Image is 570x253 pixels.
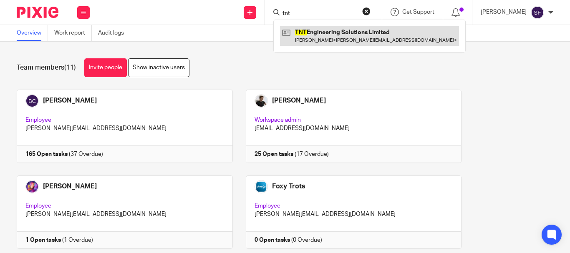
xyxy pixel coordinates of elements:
a: Show inactive users [128,58,189,77]
img: Pixie [17,7,58,18]
a: Invite people [84,58,127,77]
button: Clear [362,7,371,15]
span: Get Support [402,9,434,15]
a: Audit logs [98,25,130,41]
input: Search [282,10,357,18]
p: [PERSON_NAME] [481,8,527,16]
img: svg%3E [531,6,544,19]
span: (11) [64,64,76,71]
a: Overview [17,25,48,41]
h1: Team members [17,63,76,72]
a: Work report [54,25,92,41]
